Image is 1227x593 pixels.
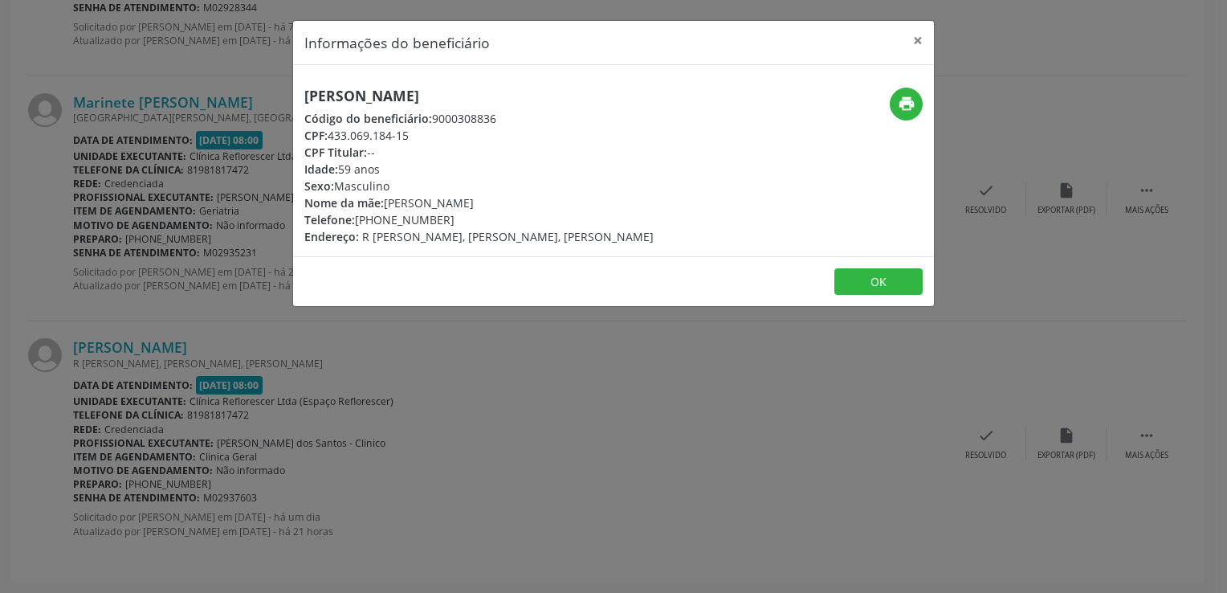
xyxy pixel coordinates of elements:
span: Endereço: [304,229,359,244]
div: 59 anos [304,161,654,178]
div: -- [304,144,654,161]
div: 433.069.184-15 [304,127,654,144]
h5: [PERSON_NAME] [304,88,654,104]
button: Close [902,21,934,60]
div: 9000308836 [304,110,654,127]
span: Sexo: [304,178,334,194]
span: CPF Titular: [304,145,367,160]
span: Nome da mãe: [304,195,384,211]
span: Idade: [304,162,338,177]
span: Código do beneficiário: [304,111,432,126]
div: [PERSON_NAME] [304,194,654,211]
h5: Informações do beneficiário [304,32,490,53]
div: [PHONE_NUMBER] [304,211,654,228]
span: CPF: [304,128,328,143]
div: Masculino [304,178,654,194]
i: print [898,95,915,112]
button: OK [834,268,923,296]
span: R [PERSON_NAME], [PERSON_NAME], [PERSON_NAME] [362,229,654,244]
button: print [890,88,923,121]
span: Telefone: [304,212,355,227]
